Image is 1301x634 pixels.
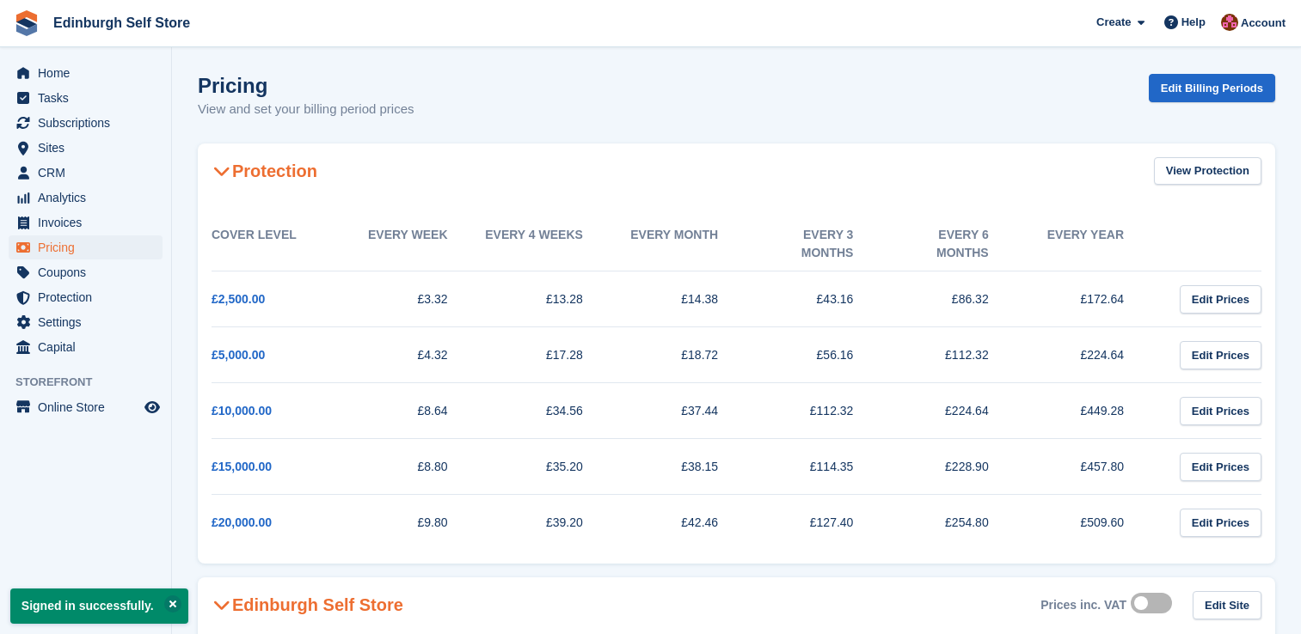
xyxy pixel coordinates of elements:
a: menu [9,86,163,110]
a: £2,500.00 [212,292,265,306]
a: Edit Prices [1180,453,1261,481]
a: Edit Prices [1180,285,1261,314]
td: £14.38 [617,271,752,327]
span: Sites [38,136,141,160]
span: Account [1241,15,1286,32]
span: Analytics [38,186,141,210]
a: Edit Prices [1180,397,1261,425]
td: £449.28 [1023,383,1158,439]
a: menu [9,335,163,359]
a: Edit Billing Periods [1149,74,1275,102]
h2: Protection [212,161,317,181]
a: menu [9,111,163,135]
a: £15,000.00 [212,460,272,473]
td: £224.64 [1023,327,1158,383]
td: £127.40 [752,495,887,551]
th: Every month [617,217,752,271]
td: £224.64 [887,383,1022,439]
td: £112.32 [752,383,887,439]
td: £112.32 [887,327,1022,383]
td: £56.16 [752,327,887,383]
a: menu [9,136,163,160]
span: Invoices [38,210,141,235]
a: £10,000.00 [212,404,272,418]
span: Tasks [38,86,141,110]
th: Every 3 months [752,217,887,271]
td: £4.32 [347,327,482,383]
span: Pricing [38,235,141,259]
td: £86.32 [887,271,1022,327]
span: Home [38,61,141,85]
td: £39.20 [482,495,617,551]
td: £8.80 [347,439,482,495]
td: £43.16 [752,271,887,327]
span: Storefront [15,374,171,391]
td: £13.28 [482,271,617,327]
td: £34.56 [482,383,617,439]
td: £17.28 [482,327,617,383]
span: Subscriptions [38,111,141,135]
td: £228.90 [887,439,1022,495]
a: menu [9,61,163,85]
h1: Pricing [198,74,414,97]
span: Create [1096,14,1131,31]
a: menu [9,186,163,210]
a: £5,000.00 [212,348,265,362]
td: £172.64 [1023,271,1158,327]
a: menu [9,235,163,259]
a: menu [9,260,163,284]
a: Edit Prices [1180,341,1261,369]
th: Cover Level [212,217,347,271]
span: Help [1181,14,1206,31]
td: £42.46 [617,495,752,551]
a: menu [9,161,163,185]
a: menu [9,285,163,309]
img: Lucy Michalec [1221,14,1238,31]
a: Edinburgh Self Store [46,9,197,37]
a: menu [9,310,163,334]
td: £3.32 [347,271,482,327]
img: stora-icon-8386f47178a22dfd0bd8f6a31ec36ba5ce8667c1dd55bd0f319d3a0aa187defe.svg [14,10,40,36]
div: Prices inc. VAT [1040,598,1126,613]
p: View and set your billing period prices [198,100,414,119]
td: £35.20 [482,439,617,495]
a: Preview store [142,397,163,418]
td: £8.64 [347,383,482,439]
span: CRM [38,161,141,185]
th: Every week [347,217,482,271]
span: Protection [38,285,141,309]
a: View Protection [1154,157,1261,186]
td: £114.35 [752,439,887,495]
a: Edit Prices [1180,509,1261,537]
a: menu [9,395,163,419]
th: Every 4 weeks [482,217,617,271]
th: Every 6 months [887,217,1022,271]
h2: Edinburgh Self Store [212,594,403,615]
span: Settings [38,310,141,334]
td: £457.80 [1023,439,1158,495]
span: Online Store [38,395,141,419]
a: Edit Site [1193,591,1261,619]
td: £509.60 [1023,495,1158,551]
th: Every year [1023,217,1158,271]
td: £38.15 [617,439,752,495]
td: £18.72 [617,327,752,383]
a: menu [9,210,163,235]
span: Capital [38,335,141,359]
td: £9.80 [347,495,482,551]
p: Signed in successfully. [10,588,188,624]
a: £20,000.00 [212,515,272,529]
td: £254.80 [887,495,1022,551]
td: £37.44 [617,383,752,439]
span: Coupons [38,260,141,284]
